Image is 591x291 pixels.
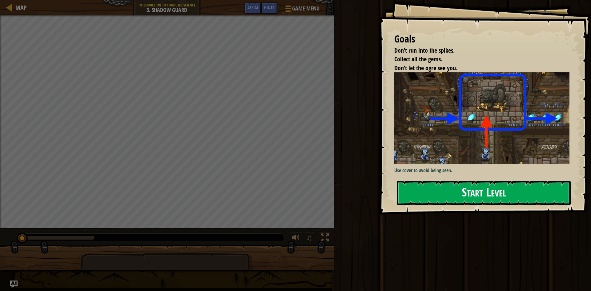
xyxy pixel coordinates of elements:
button: ♫ [305,232,316,245]
img: Shadow guard [394,72,574,164]
span: Don’t run into the spikes. [394,46,455,55]
button: Ask AI [10,281,18,288]
span: Map [15,3,27,12]
p: Use cover to avoid being seen. [394,167,574,174]
button: Start Level [397,181,571,205]
a: Map [12,3,27,12]
li: Don’t run into the spikes. [387,46,568,55]
button: Adjust volume [290,232,302,245]
span: Collect all the gems. [394,55,442,63]
button: Ask AI [244,2,261,14]
span: ♫ [306,233,312,242]
li: Don’t let the ogre see you. [387,64,568,73]
span: Hints [264,5,274,10]
button: Toggle fullscreen [319,232,331,245]
span: Don’t let the ogre see you. [394,64,457,72]
span: Ask AI [247,5,258,10]
span: Game Menu [292,5,320,13]
button: Game Menu [280,2,323,17]
div: Goals [394,32,569,46]
li: Collect all the gems. [387,55,568,64]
